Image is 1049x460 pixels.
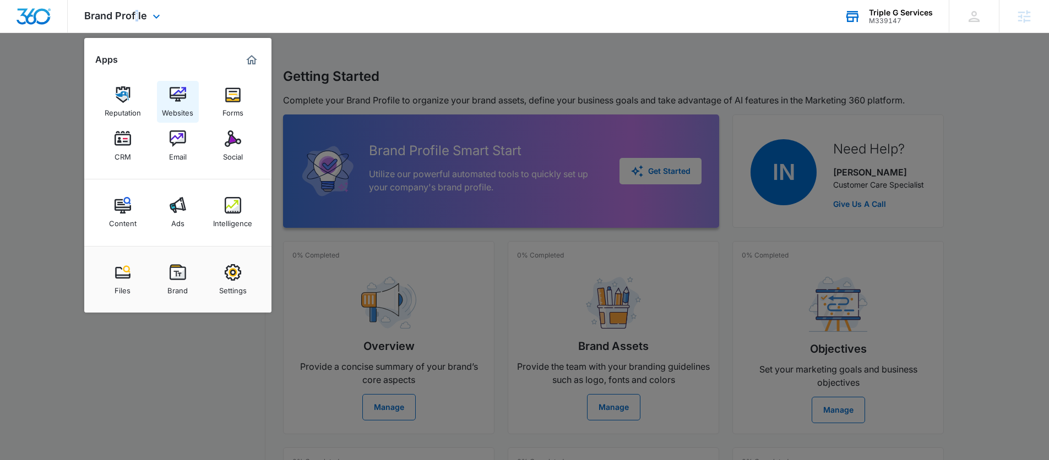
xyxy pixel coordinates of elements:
[157,191,199,233] a: Ads
[222,103,243,117] div: Forms
[157,259,199,300] a: Brand
[219,281,247,295] div: Settings
[102,259,144,300] a: Files
[243,51,260,69] a: Marketing 360® Dashboard
[157,81,199,123] a: Websites
[167,281,188,295] div: Brand
[212,191,254,233] a: Intelligence
[869,8,933,17] div: account name
[115,147,131,161] div: CRM
[162,103,193,117] div: Websites
[169,147,187,161] div: Email
[84,10,147,21] span: Brand Profile
[869,17,933,25] div: account id
[102,81,144,123] a: Reputation
[102,125,144,167] a: CRM
[212,125,254,167] a: Social
[212,259,254,300] a: Settings
[102,191,144,233] a: Content
[213,213,252,228] div: Intelligence
[109,213,137,228] div: Content
[105,103,141,117] div: Reputation
[157,125,199,167] a: Email
[95,54,118,65] h2: Apps
[223,147,243,161] div: Social
[212,81,254,123] a: Forms
[115,281,131,295] div: Files
[171,213,184,228] div: Ads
